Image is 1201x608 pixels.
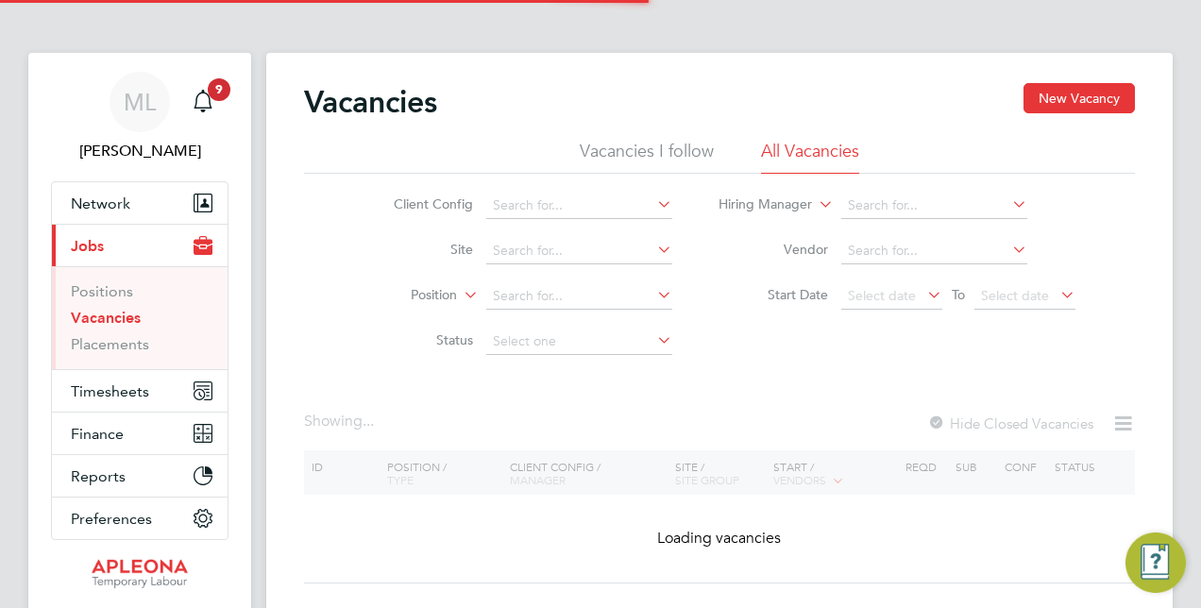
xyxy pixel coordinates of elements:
input: Select one [486,329,672,355]
span: Network [71,194,130,212]
a: 9 [184,72,222,132]
div: Showing [304,412,378,431]
span: Finance [71,425,124,443]
label: Vendor [719,241,828,258]
span: Select date [981,287,1049,304]
li: Vacancies I follow [580,140,714,174]
button: New Vacancy [1023,83,1135,113]
label: Hiring Manager [703,195,812,214]
input: Search for... [486,193,672,219]
button: Finance [52,413,228,454]
span: Matthew Lee [51,140,228,162]
button: Network [52,182,228,224]
span: ... [363,412,374,431]
button: Preferences [52,498,228,539]
span: To [946,282,971,307]
label: Hide Closed Vacancies [927,414,1093,432]
span: Timesheets [71,382,149,400]
h2: Vacancies [304,83,437,121]
span: Jobs [71,237,104,255]
a: Vacancies [71,309,141,327]
a: Go to home page [51,559,228,589]
li: All Vacancies [761,140,859,174]
label: Start Date [719,286,828,303]
input: Search for... [486,238,672,264]
button: Reports [52,455,228,497]
span: Reports [71,467,126,485]
label: Status [364,331,473,348]
span: Select date [848,287,916,304]
span: ML [124,90,156,114]
img: apleona-logo-retina.png [92,559,188,589]
input: Search for... [841,193,1027,219]
a: ML[PERSON_NAME] [51,72,228,162]
label: Position [348,286,457,305]
div: Jobs [52,266,228,369]
a: Positions [71,282,133,300]
input: Search for... [841,238,1027,264]
input: Search for... [486,283,672,310]
button: Timesheets [52,370,228,412]
span: Preferences [71,510,152,528]
button: Jobs [52,225,228,266]
label: Client Config [364,195,473,212]
a: Placements [71,335,149,353]
button: Engage Resource Center [1125,532,1186,593]
span: 9 [208,78,230,101]
label: Site [364,241,473,258]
